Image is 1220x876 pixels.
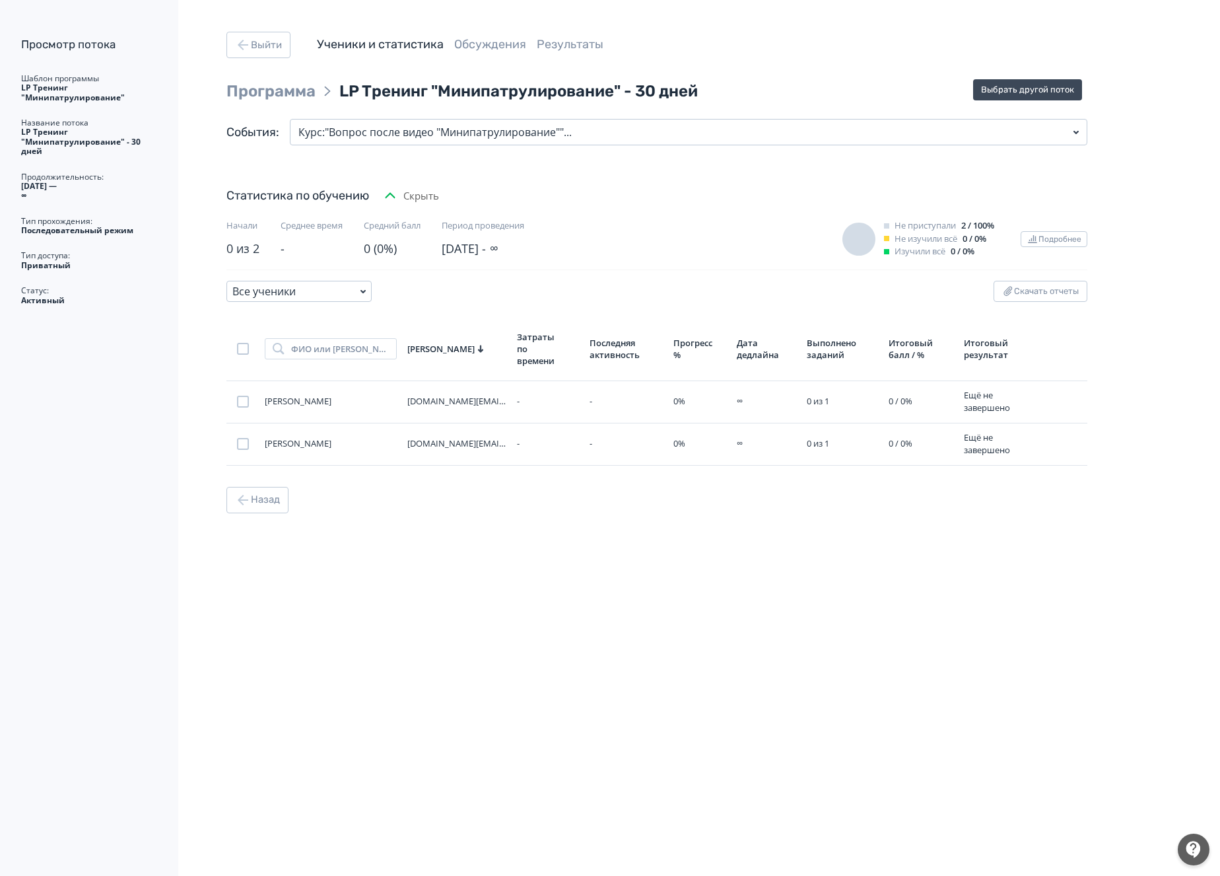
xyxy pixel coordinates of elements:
a: Ученики и статистика [317,37,444,52]
div: Все ученики [232,283,296,299]
div: Период проведения [442,219,524,233]
span: [PERSON_NAME] [265,395,331,407]
div: - [281,238,343,259]
span: Итоговый балл / % [889,337,942,361]
div: Шаблон программы [21,74,154,83]
div: Итоговый результат [964,337,1023,361]
div: 0 из 1 [807,437,877,451]
div: 0 / 0% [889,395,954,408]
div: 0 из 2 [226,238,259,259]
div: 0 % [673,395,726,408]
div: Программа [226,79,316,103]
div: Просмотр потока [21,37,154,53]
div: ∞ [737,395,796,408]
div: Название потока [21,118,154,128]
div: 0 из 1 [807,395,877,408]
div: Начали [226,219,259,233]
div: Не изучили всё [895,233,957,246]
div: LP Тренинг "Минипатрулирование" - 30 дней [21,128,154,156]
span: Последняя активность [590,337,651,361]
div: ∞ [737,437,796,451]
button: Скрыть [380,182,442,209]
span: Затраты по времени [517,331,567,367]
div: Средний балл [364,219,421,233]
div: 0 / 0% [951,245,974,258]
div: Последовательный режим [21,226,154,235]
div: 0 % [673,437,726,451]
div: Среднее время [281,219,343,233]
button: Скачать отчеты [994,281,1087,302]
div: Статус: [21,286,154,295]
div: Тип прохождения: [21,217,154,226]
button: Подробнее [1021,231,1087,247]
div: LP Тренинг "Минипатрулирование" - 30 дней [339,79,698,103]
div: Курс : " Вопрос после видео "Минипатрулирование" " ... [298,124,572,140]
a: Обсуждения [454,37,526,52]
span: Выполнено заданий [807,337,865,361]
span: [DATE] [442,240,479,256]
span: [PERSON_NAME] [265,437,331,449]
span: Прогресс % [673,337,714,361]
div: Продолжительность: [21,172,154,182]
div: - [517,395,579,408]
div: [DATE] — ∞ [21,182,154,201]
div: Статистика по обучению [226,187,369,205]
div: LP Тренинг "Минипатрулирование" [21,83,154,102]
span: События: [226,124,279,141]
a: Результаты [537,37,603,52]
div: Ещё не завершено [964,431,1023,457]
button: Выбрать другой поток [973,79,1082,100]
span: [PERSON_NAME] [407,343,475,355]
span: - [590,395,592,407]
span: - [482,238,486,259]
span: Скрыть [403,188,439,203]
div: 2 / 100% [961,219,994,233]
div: Изучили всё [895,245,945,258]
div: Ещё не завершено [964,389,1023,415]
div: - [517,437,579,451]
div: Не приступали [895,219,956,233]
div: Приватный [21,261,154,270]
span: - [590,437,592,449]
div: Активный [21,296,154,305]
button: Выйти [226,32,290,58]
div: 0 (0%) [364,238,421,259]
div: Тип доступа: [21,251,154,260]
div: volkova.varvara.cr@gmail.com [407,437,506,451]
div: 0 / 0% [963,233,986,246]
div: bondar.tatyana.cr@gmail.com [407,395,506,408]
div: ∞ [442,238,524,259]
div: 0 / 0% [889,437,954,451]
button: Назад [226,487,288,513]
span: Дата дедлайна [737,337,784,361]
